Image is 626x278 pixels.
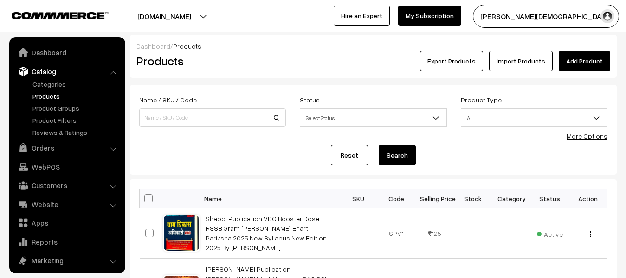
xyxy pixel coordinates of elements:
label: Status [300,95,320,105]
img: COMMMERCE [12,12,109,19]
a: Marketing [12,252,122,269]
a: Add Product [559,51,610,71]
a: Products [30,91,122,101]
td: 125 [416,208,454,259]
td: - [454,208,492,259]
a: Hire an Expert [334,6,390,26]
button: [DOMAIN_NAME] [105,5,224,28]
th: Code [377,189,416,208]
span: Select Status [300,108,446,127]
a: Dashboard [136,42,170,50]
a: Reports [12,234,122,250]
div: / [136,41,610,51]
a: Product Groups [30,103,122,113]
td: SPV1 [377,208,416,259]
a: Product Filters [30,115,122,125]
button: Export Products [420,51,483,71]
a: More Options [567,132,607,140]
span: Select Status [300,110,446,126]
span: All [461,108,607,127]
a: Dashboard [12,44,122,61]
img: Menu [590,231,591,237]
span: Products [173,42,201,50]
a: Customers [12,177,122,194]
a: Reset [331,145,368,165]
th: Stock [454,189,492,208]
h2: Products [136,54,285,68]
a: Catalog [12,63,122,80]
a: Shabdi Publication VDO Booster Dose RSSB Gram [PERSON_NAME] Bharti Pariksha 2025 New Syllabus New... [206,215,327,252]
a: Reviews & Ratings [30,127,122,137]
button: Search [379,145,416,165]
a: WebPOS [12,158,122,175]
span: Active [537,227,563,239]
a: Orders [12,139,122,156]
th: Name [200,189,339,208]
th: Action [569,189,607,208]
a: Website [12,196,122,213]
a: Import Products [489,51,553,71]
span: All [461,110,607,126]
input: Name / SKU / Code [139,108,286,127]
th: Status [530,189,569,208]
th: Category [492,189,531,208]
td: - [339,208,378,259]
label: Product Type [461,95,502,105]
th: SKU [339,189,378,208]
label: Name / SKU / Code [139,95,197,105]
a: Apps [12,215,122,231]
a: Categories [30,79,122,89]
th: Selling Price [416,189,454,208]
img: user [600,9,614,23]
a: COMMMERCE [12,9,93,20]
button: [PERSON_NAME][DEMOGRAPHIC_DATA] [473,5,619,28]
a: My Subscription [398,6,461,26]
td: - [492,208,531,259]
